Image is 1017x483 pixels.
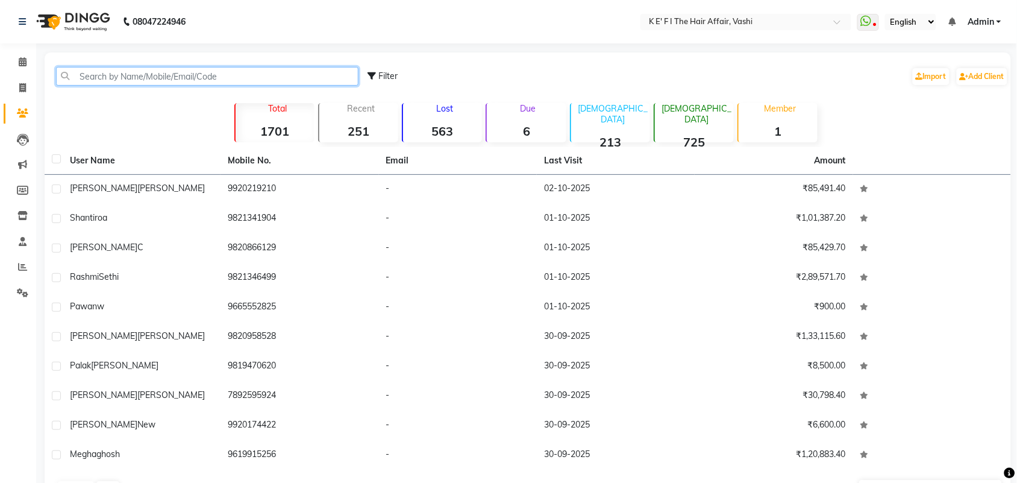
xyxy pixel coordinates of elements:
span: [PERSON_NAME] [91,360,158,371]
p: Due [489,103,566,114]
span: shanti [70,212,95,223]
td: - [379,293,537,323]
td: 30-09-2025 [537,382,695,411]
span: [PERSON_NAME] [70,242,137,253]
td: - [379,264,537,293]
td: 9619915256 [221,441,378,470]
td: 01-10-2025 [537,264,695,293]
span: palak [70,360,91,371]
span: [PERSON_NAME] [70,419,137,430]
p: [DEMOGRAPHIC_DATA] [660,103,734,125]
strong: 1701 [236,124,314,139]
span: [PERSON_NAME] [70,183,137,194]
td: 01-10-2025 [537,293,695,323]
td: ₹900.00 [695,293,853,323]
b: 08047224946 [133,5,186,39]
td: 30-09-2025 [537,323,695,352]
th: Mobile No. [221,147,378,175]
strong: 725 [655,134,734,150]
img: logo [31,5,113,39]
td: 9920219210 [221,175,378,204]
a: Import [913,68,950,85]
td: ₹1,33,115.60 [695,323,853,352]
strong: 1 [739,124,818,139]
span: Megha [70,449,96,459]
span: roa [95,212,107,223]
td: - [379,234,537,264]
td: - [379,175,537,204]
span: [PERSON_NAME] [70,390,137,400]
td: 9821346499 [221,264,378,293]
th: Email [379,147,537,175]
td: - [379,204,537,234]
td: 30-09-2025 [537,411,695,441]
p: Member [743,103,818,114]
span: Sethi [99,271,119,282]
p: Total [240,103,314,114]
p: [DEMOGRAPHIC_DATA] [576,103,650,125]
td: 30-09-2025 [537,441,695,470]
span: Rashmi [70,271,99,282]
td: 01-10-2025 [537,204,695,234]
p: Lost [408,103,482,114]
span: ghosh [96,449,120,459]
th: Last Visit [537,147,695,175]
span: [PERSON_NAME] [137,390,205,400]
td: ₹1,20,883.40 [695,441,853,470]
td: 9920174422 [221,411,378,441]
strong: 251 [319,124,398,139]
td: 9820866129 [221,234,378,264]
td: 9665552825 [221,293,378,323]
span: Admin [968,16,994,28]
td: - [379,323,537,352]
td: - [379,441,537,470]
td: ₹1,01,387.20 [695,204,853,234]
td: ₹8,500.00 [695,352,853,382]
span: [PERSON_NAME] [70,330,137,341]
span: new [137,419,155,430]
td: ₹2,89,571.70 [695,264,853,293]
strong: 6 [487,124,566,139]
td: ₹85,429.70 [695,234,853,264]
td: 30-09-2025 [537,352,695,382]
td: - [379,411,537,441]
td: 9819470620 [221,352,378,382]
span: pawan [70,301,97,312]
strong: 563 [403,124,482,139]
strong: 213 [571,134,650,150]
td: - [379,352,537,382]
td: 9820958528 [221,323,378,352]
span: Filter [378,71,398,81]
td: 02-10-2025 [537,175,695,204]
span: w [97,301,104,312]
span: c [137,242,143,253]
td: 7892595924 [221,382,378,411]
td: 9821341904 [221,204,378,234]
p: Recent [324,103,398,114]
td: ₹30,798.40 [695,382,853,411]
td: ₹6,600.00 [695,411,853,441]
th: Amount [807,147,853,174]
span: [PERSON_NAME] [137,330,205,341]
input: Search by Name/Mobile/Email/Code [56,67,358,86]
td: ₹85,491.40 [695,175,853,204]
td: 01-10-2025 [537,234,695,264]
a: Add Client [957,68,1007,85]
span: [PERSON_NAME] [137,183,205,194]
th: User Name [63,147,221,175]
td: - [379,382,537,411]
